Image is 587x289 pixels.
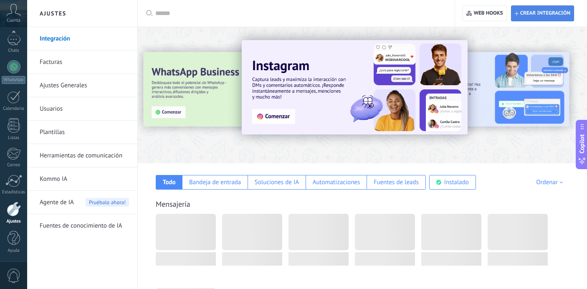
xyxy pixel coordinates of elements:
div: Calendario [2,106,26,112]
div: Ajustes [2,219,26,224]
div: Correo [2,162,26,168]
a: Fuentes de conocimiento de IA [40,214,129,238]
a: Facturas [40,51,129,74]
li: Facturas [27,51,137,74]
div: Fuentes de leads [374,178,419,186]
a: Plantillas [40,121,129,144]
a: Mensajería [156,199,190,209]
a: Herramientas de comunicación [40,144,129,167]
img: Slide 2 [391,52,569,127]
div: Instalado [444,178,469,186]
a: Integración [40,27,129,51]
a: Kommo IA [40,167,129,191]
li: Plantillas [27,121,137,144]
div: Todo [163,178,176,186]
div: Chats [2,48,26,53]
a: Usuarios [40,97,129,121]
div: Automatizaciones [313,178,360,186]
li: Fuentes de conocimiento de IA [27,214,137,237]
div: WhatsApp [2,76,25,84]
div: Listas [2,135,26,141]
span: Copilot [578,134,586,154]
div: Ordenar [536,178,566,186]
div: Bandeja de entrada [189,178,241,186]
img: Slide 3 [144,52,321,127]
span: Cuenta [7,18,20,23]
li: Ajustes Generales [27,74,137,97]
a: Ajustes Generales [40,74,129,97]
span: Agente de IA [40,191,74,214]
span: Web hooks [474,10,503,17]
div: Estadísticas [2,190,26,195]
li: Integración [27,27,137,51]
div: Ayuda [2,248,26,254]
div: Soluciones de IA [255,178,299,186]
li: Usuarios [27,97,137,121]
li: Kommo IA [27,167,137,191]
li: Herramientas de comunicación [27,144,137,167]
button: Web hooks [463,5,506,21]
img: Slide 1 [242,40,468,134]
span: Crear integración [520,10,570,17]
span: Pruébalo ahora! [86,198,129,207]
li: Agente de IA [27,191,137,214]
a: Agente de IAPruébalo ahora! [40,191,129,214]
button: Crear integración [511,5,574,21]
